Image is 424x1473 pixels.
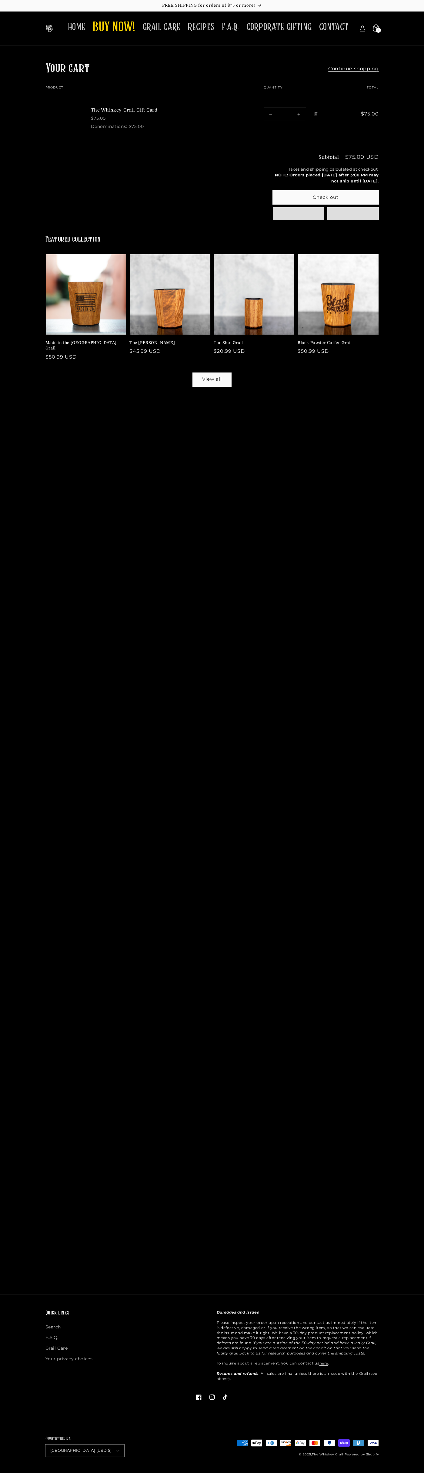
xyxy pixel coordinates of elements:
span: BUY NOW! [93,19,135,36]
a: View all products in the All collection [193,373,231,386]
span: RECIPES [188,21,215,33]
a: Continue shopping [328,65,379,72]
b: NOTE: Orders placed [DATE] after 3:00 PM may not ship until [DATE]. [275,172,379,183]
a: CONTACT [315,18,352,37]
small: Taxes and shipping calculated at checkout. [273,166,379,184]
span: 1 [378,28,379,33]
a: GRAIL CARE [139,18,184,37]
span: GRAIL CARE [142,21,181,33]
h2: Featured collection [45,235,101,245]
a: Search [45,1323,61,1332]
a: HOME [64,18,89,37]
a: CORPORATE GIFTING [243,18,315,37]
button: Check out [273,191,379,204]
th: Product [45,86,245,95]
a: The Whiskey Grail Gift Card [91,107,182,113]
th: Total [341,86,379,95]
span: CONTACT [319,21,349,33]
dt: Denominations: [91,124,127,129]
a: F.A.Q. [45,1332,59,1343]
span: HOME [68,21,85,33]
strong: Damages and issues [217,1310,259,1314]
a: Grail Care [45,1343,68,1354]
a: Made in the [GEOGRAPHIC_DATA] Grail [45,340,123,351]
a: Remove The Whiskey Grail Gift Card - $75.00 [311,109,321,119]
a: RECIPES [184,18,218,37]
th: Quantity [245,86,341,95]
input: Quantity for The Whiskey Grail Gift Card [278,108,292,121]
strong: Returns and refunds [217,1371,259,1376]
a: F.A.Q. [218,18,243,37]
p: $75.00 USD [345,154,379,160]
dd: $75.00 [129,124,144,129]
a: here [319,1361,328,1365]
span: F.A.Q. [222,21,239,33]
a: Black Powder Coffee Grail [298,340,375,346]
a: Your privacy choices [45,1354,93,1364]
a: Powered by Shopify [345,1452,379,1456]
button: [GEOGRAPHIC_DATA] (USD $) [45,1445,124,1457]
em: If you are outside of the 30-day period and have a leaky Grail, we are still happy to send a repl... [217,1341,377,1355]
span: $75.00 [353,110,379,118]
p: Please inspect your order upon reception and contact us immediately if the item is defective, dam... [217,1310,379,1381]
h2: Country/region [45,1436,124,1442]
p: FREE SHIPPING for orders of $75 or more! [6,3,418,8]
img: The Whiskey Grail [45,25,53,32]
a: The [PERSON_NAME] [129,340,207,346]
h1: Your cart [45,61,90,77]
a: BUY NOW! [89,16,139,40]
span: CORPORATE GIFTING [246,21,312,33]
a: The Whiskey Grail [312,1452,343,1456]
small: © 2025, [299,1452,343,1456]
div: $75.00 [91,115,182,122]
h2: Quick links [45,1310,208,1317]
h3: Subtotal [319,155,339,160]
a: The Shot Grail [214,340,291,346]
